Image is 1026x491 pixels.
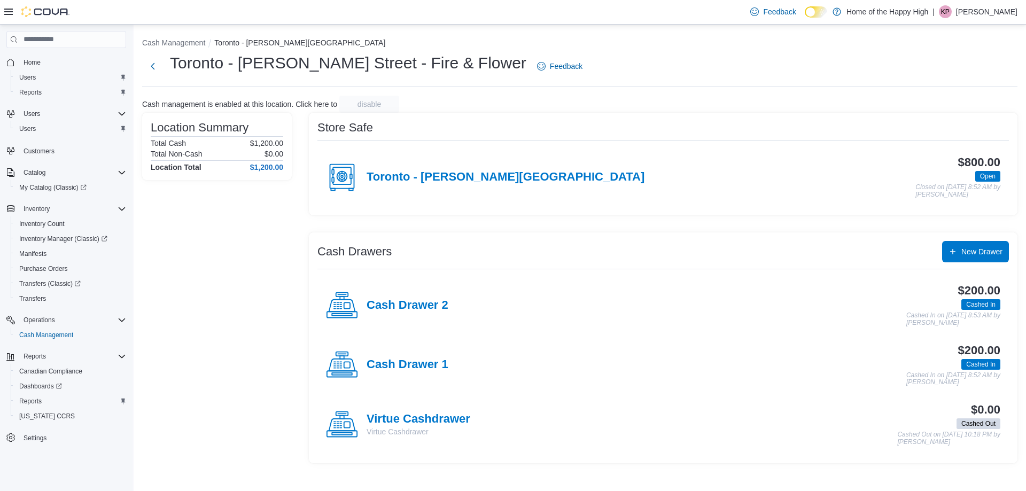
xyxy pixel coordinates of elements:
[2,313,130,328] button: Operations
[15,122,40,135] a: Users
[151,139,186,147] h6: Total Cash
[24,352,46,361] span: Reports
[19,124,36,133] span: Users
[19,367,82,376] span: Canadian Compliance
[357,99,381,110] span: disable
[19,73,36,82] span: Users
[11,328,130,342] button: Cash Management
[19,56,45,69] a: Home
[966,360,996,369] span: Cashed In
[19,166,126,179] span: Catalog
[19,145,59,158] a: Customers
[19,350,126,363] span: Reports
[19,56,126,69] span: Home
[958,344,1000,357] h3: $200.00
[24,147,55,155] span: Customers
[11,291,130,306] button: Transfers
[15,71,126,84] span: Users
[142,37,1017,50] nav: An example of EuiBreadcrumbs
[19,412,75,420] span: [US_STATE] CCRS
[11,216,130,231] button: Inventory Count
[2,165,130,180] button: Catalog
[339,96,399,113] button: disable
[11,379,130,394] a: Dashboards
[24,168,45,177] span: Catalog
[367,170,644,184] h4: Toronto - [PERSON_NAME][GEOGRAPHIC_DATA]
[19,279,81,288] span: Transfers (Classic)
[15,217,126,230] span: Inventory Count
[2,106,130,121] button: Users
[15,410,126,423] span: Washington CCRS
[15,380,66,393] a: Dashboards
[932,5,935,18] p: |
[15,262,126,275] span: Purchase Orders
[15,181,91,194] a: My Catalog (Classic)
[939,5,952,18] div: Khushboo Patel
[19,202,126,215] span: Inventory
[19,144,126,157] span: Customers
[971,403,1000,416] h3: $0.00
[151,121,248,134] h3: Location Summary
[151,163,201,172] h4: Location Total
[805,6,827,18] input: Dark Mode
[19,202,54,215] button: Inventory
[19,432,51,445] a: Settings
[11,246,130,261] button: Manifests
[367,412,470,426] h4: Virtue Cashdrawer
[19,264,68,273] span: Purchase Orders
[11,85,130,100] button: Reports
[550,61,582,72] span: Feedback
[15,277,126,290] span: Transfers (Classic)
[915,184,1000,198] p: Closed on [DATE] 8:52 AM by [PERSON_NAME]
[966,300,996,309] span: Cashed In
[846,5,928,18] p: Home of the Happy High
[19,235,107,243] span: Inventory Manager (Classic)
[214,38,385,47] button: Toronto - [PERSON_NAME][GEOGRAPHIC_DATA]
[15,86,126,99] span: Reports
[906,372,1000,386] p: Cashed In on [DATE] 8:52 AM by [PERSON_NAME]
[763,6,796,17] span: Feedback
[19,220,65,228] span: Inventory Count
[142,56,164,77] button: Next
[170,52,526,74] h1: Toronto - [PERSON_NAME] Street - Fire & Flower
[19,382,62,391] span: Dashboards
[942,241,1009,262] button: New Drawer
[24,110,40,118] span: Users
[746,1,800,22] a: Feedback
[24,58,41,67] span: Home
[265,150,283,158] p: $0.00
[15,292,126,305] span: Transfers
[19,88,42,97] span: Reports
[897,431,1000,446] p: Cashed Out on [DATE] 10:18 PM by [PERSON_NAME]
[15,122,126,135] span: Users
[961,359,1000,370] span: Cashed In
[11,180,130,195] a: My Catalog (Classic)
[980,172,996,181] span: Open
[19,431,126,445] span: Settings
[15,217,69,230] a: Inventory Count
[250,163,283,172] h4: $1,200.00
[15,365,126,378] span: Canadian Compliance
[941,5,950,18] span: KP
[142,38,205,47] button: Cash Management
[317,121,373,134] h3: Store Safe
[956,5,1017,18] p: [PERSON_NAME]
[6,50,126,473] nav: Complex example
[15,277,85,290] a: Transfers (Classic)
[15,181,126,194] span: My Catalog (Classic)
[19,314,126,326] span: Operations
[15,262,72,275] a: Purchase Orders
[906,312,1000,326] p: Cashed In on [DATE] 8:53 AM by [PERSON_NAME]
[24,316,55,324] span: Operations
[958,156,1000,169] h3: $800.00
[15,86,46,99] a: Reports
[15,292,50,305] a: Transfers
[19,331,73,339] span: Cash Management
[19,107,126,120] span: Users
[15,71,40,84] a: Users
[961,246,1002,257] span: New Drawer
[15,329,126,341] span: Cash Management
[19,166,50,179] button: Catalog
[11,231,130,246] a: Inventory Manager (Classic)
